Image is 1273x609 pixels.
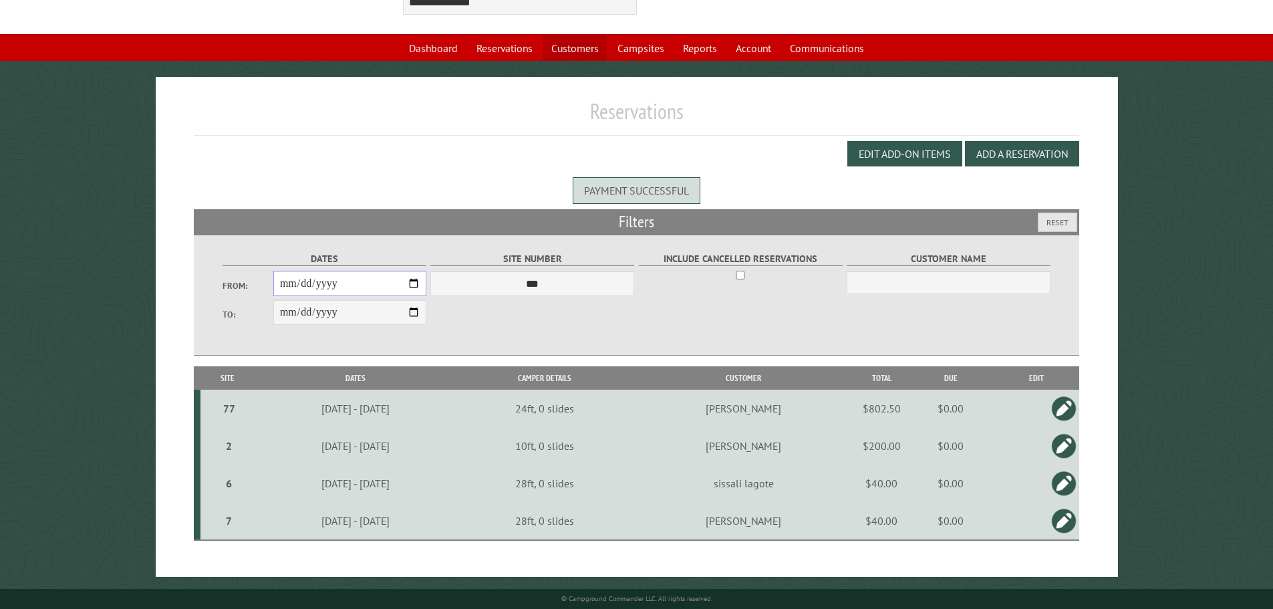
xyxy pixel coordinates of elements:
label: Include Cancelled Reservations [639,251,843,267]
td: [PERSON_NAME] [632,502,855,540]
div: 6 [206,477,253,490]
div: [DATE] - [DATE] [257,439,454,453]
small: © Campground Commander LLC. All rights reserved. [561,594,712,603]
th: Due [908,366,993,390]
a: Communications [782,35,872,61]
div: 77 [206,402,253,415]
td: $40.00 [855,465,908,502]
a: Account [728,35,779,61]
td: 24ft, 0 slides [456,390,632,427]
th: Dates [255,366,456,390]
td: 28ft, 0 slides [456,465,632,502]
label: Site Number [430,251,634,267]
td: sissali lagote [632,465,855,502]
label: From: [223,279,273,292]
th: Camper Details [456,366,632,390]
td: [PERSON_NAME] [632,390,855,427]
a: Dashboard [401,35,466,61]
th: Customer [632,366,855,390]
td: $200.00 [855,427,908,465]
label: To: [223,308,273,321]
td: $40.00 [855,502,908,540]
td: [PERSON_NAME] [632,427,855,465]
label: Customer Name [847,251,1050,267]
div: [DATE] - [DATE] [257,477,454,490]
button: Reset [1038,213,1077,232]
td: $0.00 [908,390,993,427]
button: Add a Reservation [965,141,1079,166]
td: $802.50 [855,390,908,427]
td: $0.00 [908,502,993,540]
td: 10ft, 0 slides [456,427,632,465]
td: $0.00 [908,427,993,465]
div: [DATE] - [DATE] [257,514,454,527]
h1: Reservations [194,98,1080,135]
label: Dates [223,251,426,267]
div: Payment successful [573,177,700,204]
h2: Filters [194,209,1080,235]
a: Reports [675,35,725,61]
a: Customers [543,35,607,61]
th: Total [855,366,908,390]
div: 2 [206,439,253,453]
div: 7 [206,514,253,527]
a: Reservations [468,35,541,61]
div: [DATE] - [DATE] [257,402,454,415]
td: 28ft, 0 slides [456,502,632,540]
button: Edit Add-on Items [847,141,962,166]
td: $0.00 [908,465,993,502]
th: Site [200,366,255,390]
a: Campsites [609,35,672,61]
th: Edit [993,366,1079,390]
